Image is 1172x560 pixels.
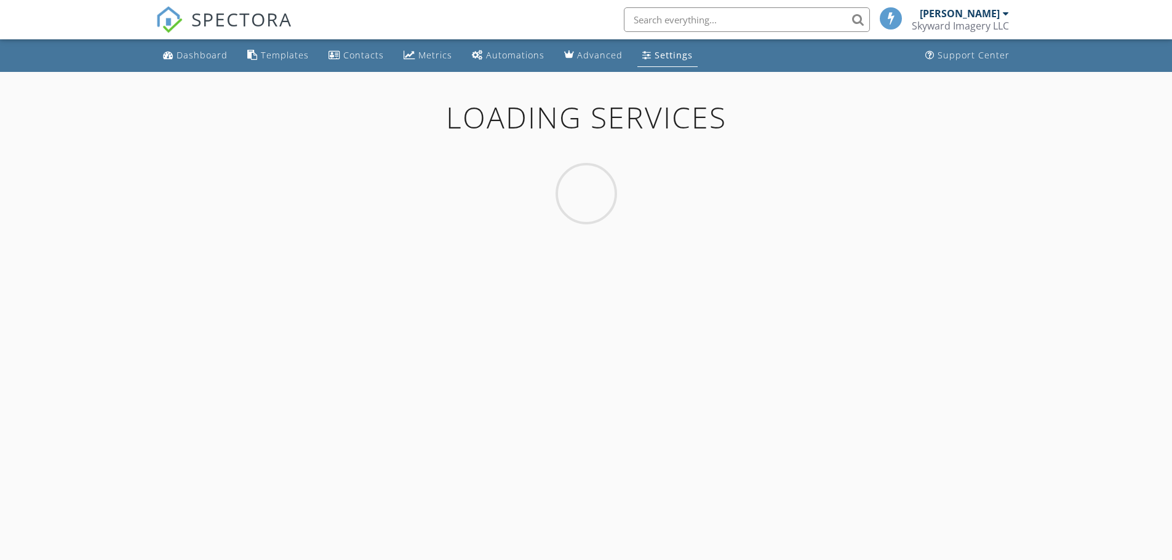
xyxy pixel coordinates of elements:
[920,44,1015,67] a: Support Center
[158,44,233,67] a: Dashboard
[486,49,544,61] div: Automations
[559,44,628,67] a: Advanced
[912,20,1009,32] div: Skyward Imagery LLC
[324,44,389,67] a: Contacts
[343,49,384,61] div: Contacts
[156,6,183,33] img: The Best Home Inspection Software - Spectora
[655,49,693,61] div: Settings
[261,49,309,61] div: Templates
[110,101,1062,134] h1: Loading Services
[191,6,292,32] span: SPECTORA
[467,44,549,67] a: Automations (Basic)
[177,49,228,61] div: Dashboard
[577,49,623,61] div: Advanced
[399,44,457,67] a: Metrics
[637,44,698,67] a: Settings
[418,49,452,61] div: Metrics
[920,7,1000,20] div: [PERSON_NAME]
[938,49,1010,61] div: Support Center
[156,17,292,42] a: SPECTORA
[624,7,870,32] input: Search everything...
[242,44,314,67] a: Templates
